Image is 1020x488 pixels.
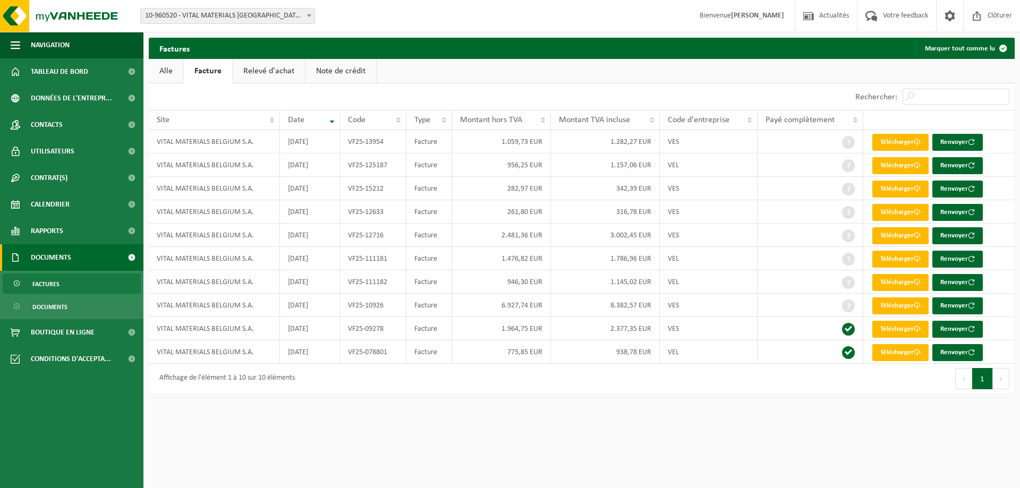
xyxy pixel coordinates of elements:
[31,85,112,112] span: Données de l'entrepr...
[149,247,280,270] td: VITAL MATERIALS BELGIUM S.A.
[460,116,522,124] span: Montant hors TVA
[916,38,1014,59] button: Marquer tout comme lu
[340,224,406,247] td: VF25-12716
[149,317,280,340] td: VITAL MATERIALS BELGIUM S.A.
[31,191,70,218] span: Calendrier
[668,116,729,124] span: Code d'entreprise
[31,218,63,244] span: Rapports
[551,224,660,247] td: 3.002,45 EUR
[551,247,660,270] td: 1.786,96 EUR
[280,200,340,224] td: [DATE]
[340,177,406,200] td: VF25-15212
[452,270,551,294] td: 946,30 EUR
[932,321,983,338] button: Renvoyer
[305,59,376,83] a: Note de crédit
[31,165,67,191] span: Contrat(s)
[31,319,95,346] span: Boutique en ligne
[932,134,983,151] button: Renvoyer
[932,274,983,291] button: Renvoyer
[280,317,340,340] td: [DATE]
[32,297,67,317] span: Documents
[233,59,305,83] a: Relevé d'achat
[872,274,929,291] a: Télécharger
[406,200,452,224] td: Facture
[452,340,551,364] td: 775,85 EUR
[872,134,929,151] a: Télécharger
[932,227,983,244] button: Renvoyer
[31,58,88,85] span: Tableau de bord
[872,204,929,221] a: Télécharger
[660,270,758,294] td: VEL
[993,368,1009,389] button: Next
[452,177,551,200] td: 282,97 EUR
[340,294,406,317] td: VF25-10926
[149,177,280,200] td: VITAL MATERIALS BELGIUM S.A.
[149,294,280,317] td: VITAL MATERIALS BELGIUM S.A.
[280,270,340,294] td: [DATE]
[452,247,551,270] td: 1.476,82 EUR
[149,153,280,177] td: VITAL MATERIALS BELGIUM S.A.
[184,59,232,83] a: Facture
[406,294,452,317] td: Facture
[149,59,183,83] a: Alle
[149,270,280,294] td: VITAL MATERIALS BELGIUM S.A.
[3,273,141,294] a: Factures
[31,244,71,271] span: Documents
[551,153,660,177] td: 1.157,06 EUR
[280,247,340,270] td: [DATE]
[551,270,660,294] td: 1.145,02 EUR
[280,340,340,364] td: [DATE]
[149,130,280,153] td: VITAL MATERIALS BELGIUM S.A.
[872,344,929,361] a: Télécharger
[280,224,340,247] td: [DATE]
[340,153,406,177] td: VF25-125187
[340,200,406,224] td: VF25-12633
[872,297,929,314] a: Télécharger
[551,317,660,340] td: 2.377,35 EUR
[932,181,983,198] button: Renvoyer
[348,116,365,124] span: Code
[559,116,630,124] span: Montant TVA incluse
[660,317,758,340] td: VES
[660,224,758,247] td: VES
[452,317,551,340] td: 1.964,75 EUR
[731,12,784,20] strong: [PERSON_NAME]
[149,200,280,224] td: VITAL MATERIALS BELGIUM S.A.
[141,8,314,23] span: 10-960520 - VITAL MATERIALS BELGIUM S.A. - TILLY
[660,294,758,317] td: VES
[551,294,660,317] td: 8.382,57 EUR
[406,247,452,270] td: Facture
[932,204,983,221] button: Renvoyer
[140,8,315,24] span: 10-960520 - VITAL MATERIALS BELGIUM S.A. - TILLY
[406,177,452,200] td: Facture
[872,321,929,338] a: Télécharger
[406,153,452,177] td: Facture
[855,93,897,101] label: Rechercher:
[872,251,929,268] a: Télécharger
[340,247,406,270] td: VF25-111181
[149,224,280,247] td: VITAL MATERIALS BELGIUM S.A.
[872,157,929,174] a: Télécharger
[452,153,551,177] td: 956,25 EUR
[280,294,340,317] td: [DATE]
[406,317,452,340] td: Facture
[157,116,169,124] span: Site
[280,153,340,177] td: [DATE]
[340,317,406,340] td: VF25-09278
[932,344,983,361] button: Renvoyer
[340,270,406,294] td: VF25-111182
[452,200,551,224] td: 261,80 EUR
[955,368,972,389] button: Previous
[872,181,929,198] a: Télécharger
[932,251,983,268] button: Renvoyer
[660,153,758,177] td: VEL
[3,296,141,316] a: Documents
[551,340,660,364] td: 938,78 EUR
[660,200,758,224] td: VES
[154,369,295,388] div: Affichage de l'élément 1 à 10 sur 10 éléments
[406,130,452,153] td: Facture
[551,130,660,153] td: 1.282,27 EUR
[31,346,111,372] span: Conditions d'accepta...
[872,227,929,244] a: Télécharger
[660,177,758,200] td: VES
